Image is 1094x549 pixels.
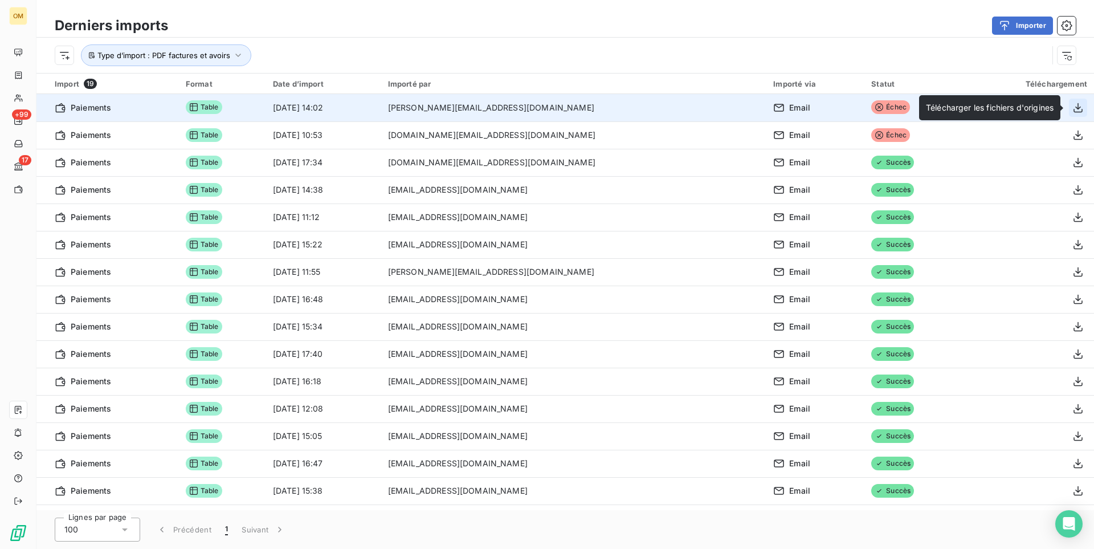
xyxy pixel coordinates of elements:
[871,210,914,224] span: Succès
[381,149,767,176] td: [DOMAIN_NAME][EMAIL_ADDRESS][DOMAIN_NAME]
[381,340,767,368] td: [EMAIL_ADDRESS][DOMAIN_NAME]
[186,210,222,224] span: Table
[789,376,810,387] span: Email
[789,239,810,250] span: Email
[871,320,914,334] span: Succès
[273,79,374,88] div: Date d’import
[71,212,111,223] span: Paiements
[871,238,914,251] span: Succès
[186,292,222,306] span: Table
[71,458,111,469] span: Paiements
[19,155,31,165] span: 17
[64,524,78,535] span: 100
[381,94,767,121] td: [PERSON_NAME][EMAIL_ADDRESS][DOMAIN_NAME]
[266,368,381,395] td: [DATE] 16:18
[871,457,914,470] span: Succès
[186,265,222,279] span: Table
[381,121,767,149] td: [DOMAIN_NAME][EMAIL_ADDRESS][DOMAIN_NAME]
[71,376,111,387] span: Paiements
[381,313,767,340] td: [EMAIL_ADDRESS][DOMAIN_NAME]
[381,395,767,422] td: [EMAIL_ADDRESS][DOMAIN_NAME]
[186,402,222,416] span: Table
[871,183,914,197] span: Succès
[773,79,858,88] div: Importé via
[186,128,222,142] span: Table
[186,79,259,88] div: Format
[871,265,914,279] span: Succès
[266,176,381,204] td: [DATE] 14:38
[871,484,914,498] span: Succès
[218,518,235,542] button: 1
[71,485,111,497] span: Paiements
[871,79,956,88] div: Statut
[381,286,767,313] td: [EMAIL_ADDRESS][DOMAIN_NAME]
[266,121,381,149] td: [DATE] 10:53
[1055,510,1083,538] div: Open Intercom Messenger
[71,294,111,305] span: Paiements
[266,204,381,231] td: [DATE] 11:12
[81,44,251,66] button: Type d’import : PDF factures et avoirs
[84,79,97,89] span: 19
[381,505,767,532] td: [EMAIL_ADDRESS][DOMAIN_NAME]
[871,347,914,361] span: Succès
[381,204,767,231] td: [EMAIL_ADDRESS][DOMAIN_NAME]
[266,258,381,286] td: [DATE] 11:55
[871,375,914,388] span: Succès
[71,266,111,278] span: Paiements
[71,239,111,250] span: Paiements
[186,457,222,470] span: Table
[871,429,914,443] span: Succès
[789,321,810,332] span: Email
[789,184,810,196] span: Email
[789,212,810,223] span: Email
[992,17,1053,35] button: Importer
[871,156,914,169] span: Succès
[970,79,1087,88] div: Téléchargement
[9,7,27,25] div: OM
[266,94,381,121] td: [DATE] 14:02
[235,518,292,542] button: Suivant
[9,524,27,542] img: Logo LeanPay
[71,348,111,360] span: Paiements
[789,266,810,278] span: Email
[266,477,381,505] td: [DATE] 15:38
[871,402,914,416] span: Succès
[186,375,222,388] span: Table
[266,422,381,450] td: [DATE] 15:05
[381,258,767,286] td: [PERSON_NAME][EMAIL_ADDRESS][DOMAIN_NAME]
[186,320,222,334] span: Table
[71,430,111,442] span: Paiements
[55,79,172,89] div: Import
[97,51,230,60] span: Type d’import : PDF factures et avoirs
[12,109,31,120] span: +99
[871,292,914,306] span: Succès
[266,231,381,258] td: [DATE] 15:22
[789,348,810,360] span: Email
[186,484,222,498] span: Table
[789,129,810,141] span: Email
[266,286,381,313] td: [DATE] 16:48
[789,102,810,113] span: Email
[789,403,810,414] span: Email
[266,313,381,340] td: [DATE] 15:34
[266,149,381,176] td: [DATE] 17:34
[186,156,222,169] span: Table
[789,157,810,168] span: Email
[871,128,910,142] span: Échec
[388,79,760,88] div: Importé par
[186,100,222,114] span: Table
[381,422,767,450] td: [EMAIL_ADDRESS][DOMAIN_NAME]
[789,430,810,442] span: Email
[266,450,381,477] td: [DATE] 16:47
[186,429,222,443] span: Table
[71,403,111,414] span: Paiements
[926,103,1054,112] span: Télécharger les fichiers d'origines
[186,183,222,197] span: Table
[789,485,810,497] span: Email
[71,102,111,113] span: Paiements
[71,129,111,141] span: Paiements
[71,184,111,196] span: Paiements
[381,368,767,395] td: [EMAIL_ADDRESS][DOMAIN_NAME]
[149,518,218,542] button: Précédent
[266,395,381,422] td: [DATE] 12:08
